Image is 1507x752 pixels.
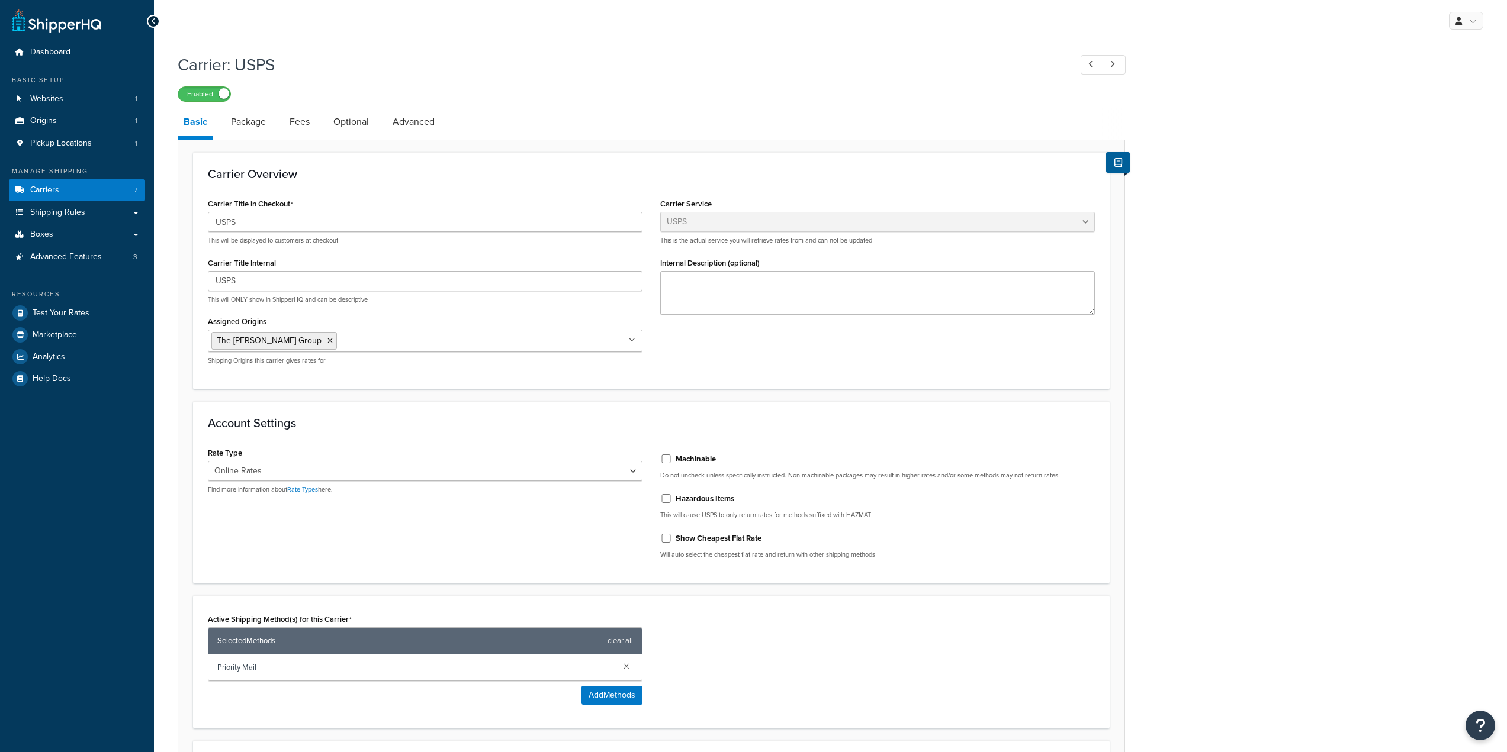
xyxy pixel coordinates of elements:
span: Test Your Rates [33,308,89,318]
span: Advanced Features [30,252,102,262]
span: Pickup Locations [30,138,92,149]
h3: Account Settings [208,417,1095,430]
label: Active Shipping Method(s) for this Carrier [208,615,352,624]
span: Dashboard [30,47,70,57]
label: Show Cheapest Flat Rate [676,533,761,544]
div: Manage Shipping [9,166,145,176]
a: Help Docs [9,368,145,389]
h3: Carrier Overview [208,167,1095,180]
span: Priority Mail [217,659,614,676]
a: clear all [608,632,633,649]
p: This will ONLY show in ShipperHQ and can be descriptive [208,295,642,304]
a: Analytics [9,346,145,367]
a: Optional [327,108,375,136]
a: Marketplace [9,324,145,346]
label: Rate Type [208,448,242,457]
a: Advanced Features3 [9,246,145,268]
label: Enabled [178,87,230,101]
button: Show Help Docs [1106,152,1130,173]
h1: Carrier: USPS [178,53,1059,76]
a: Boxes [9,224,145,246]
span: 7 [134,185,137,195]
p: Find more information about here. [208,485,642,494]
p: Shipping Origins this carrier gives rates for [208,356,642,365]
span: Selected Methods [217,632,602,649]
button: AddMethods [581,686,642,705]
a: Websites1 [9,88,145,110]
a: Package [225,108,272,136]
div: Basic Setup [9,75,145,85]
span: 3 [133,252,137,262]
a: Test Your Rates [9,302,145,324]
a: Pickup Locations1 [9,133,145,154]
li: Websites [9,88,145,110]
span: Websites [30,94,63,104]
span: Marketplace [33,330,77,340]
a: Basic [178,108,213,140]
span: Origins [30,116,57,126]
span: Shipping Rules [30,208,85,218]
label: Carrier Title in Checkout [208,199,293,209]
li: Origins [9,110,145,132]
p: Will auto select the cheapest flat rate and return with other shipping methods [660,550,1095,559]
label: Hazardous Items [676,493,734,504]
a: Next Record [1103,55,1126,75]
span: 1 [135,94,137,104]
p: This will be displayed to customers at checkout [208,236,642,245]
p: This is the actual service you will retrieve rates from and can not be updated [660,236,1095,245]
span: Boxes [30,230,53,240]
label: Machinable [676,454,716,464]
button: Open Resource Center [1466,711,1495,740]
div: Resources [9,289,145,299]
a: Rate Types [287,485,318,494]
a: Advanced [387,108,441,136]
a: Dashboard [9,41,145,63]
label: Assigned Origins [208,317,266,326]
a: Shipping Rules [9,202,145,224]
span: 1 [135,116,137,126]
span: Help Docs [33,374,71,384]
li: Pickup Locations [9,133,145,154]
a: Fees [284,108,316,136]
span: Analytics [33,352,65,362]
p: Do not uncheck unless specifically instructed. Non-machinable packages may result in higher rates... [660,471,1095,480]
li: Carriers [9,179,145,201]
span: The [PERSON_NAME] Group [217,334,322,347]
label: Internal Description (optional) [660,259,760,267]
label: Carrier Title Internal [208,259,276,267]
label: Carrier Service [660,199,712,208]
a: Origins1 [9,110,145,132]
a: Carriers7 [9,179,145,201]
span: Carriers [30,185,59,195]
a: Previous Record [1081,55,1104,75]
p: This will cause USPS to only return rates for methods suffixed with HAZMAT [660,511,1095,519]
li: Advanced Features [9,246,145,268]
span: 1 [135,138,137,149]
